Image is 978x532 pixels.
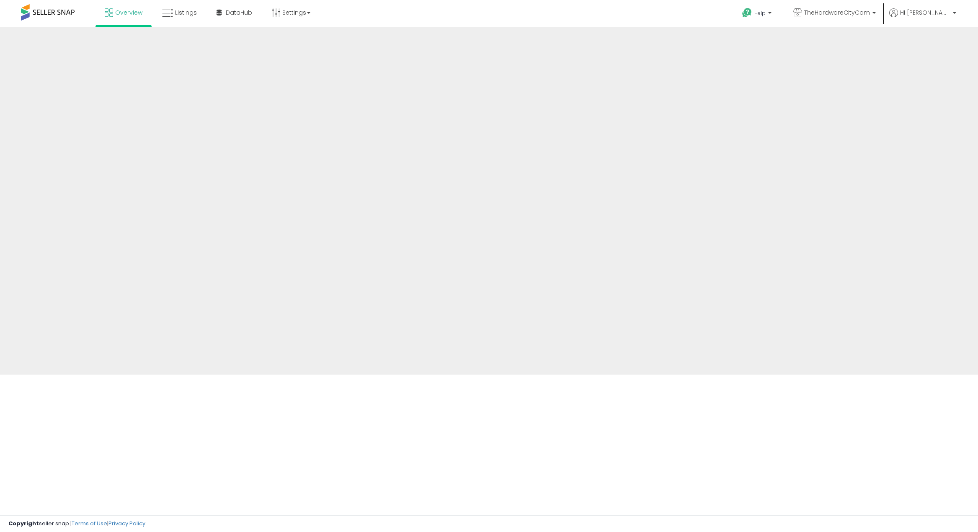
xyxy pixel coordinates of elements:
span: Hi [PERSON_NAME] [900,8,950,17]
span: Listings [175,8,197,17]
span: Overview [115,8,142,17]
a: Help [735,1,780,27]
span: TheHardwareCityCom [804,8,870,17]
span: DataHub [226,8,252,17]
a: Hi [PERSON_NAME] [889,8,956,27]
i: Get Help [742,8,752,18]
span: Help [754,10,766,17]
